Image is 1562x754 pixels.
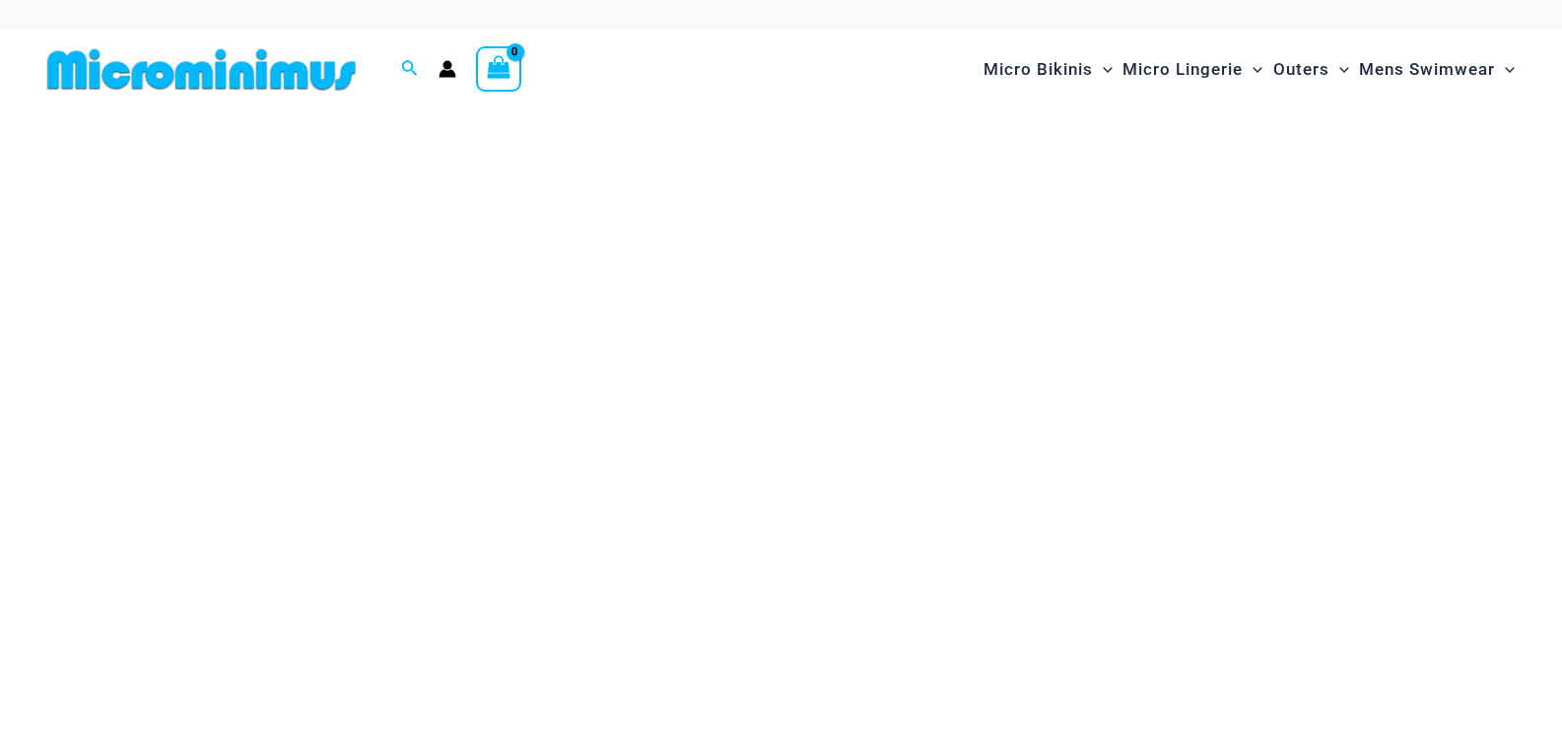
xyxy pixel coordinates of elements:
[439,60,456,78] a: Account icon link
[1268,39,1354,100] a: OutersMenu ToggleMenu Toggle
[1273,44,1329,95] span: Outers
[984,44,1093,95] span: Micro Bikinis
[1243,44,1262,95] span: Menu Toggle
[1354,39,1520,100] a: Mens SwimwearMenu ToggleMenu Toggle
[1495,44,1515,95] span: Menu Toggle
[1329,44,1349,95] span: Menu Toggle
[401,57,419,82] a: Search icon link
[1118,39,1267,100] a: Micro LingerieMenu ToggleMenu Toggle
[39,47,364,92] img: MM SHOP LOGO FLAT
[976,36,1523,103] nav: Site Navigation
[1122,44,1243,95] span: Micro Lingerie
[979,39,1118,100] a: Micro BikinisMenu ToggleMenu Toggle
[1093,44,1113,95] span: Menu Toggle
[1359,44,1495,95] span: Mens Swimwear
[476,46,521,92] a: View Shopping Cart, empty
